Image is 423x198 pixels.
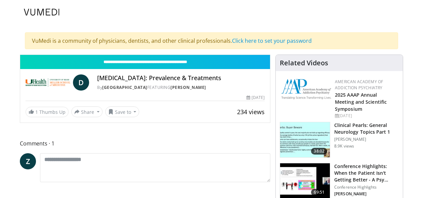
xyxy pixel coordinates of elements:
img: f7c290de-70ae-47e0-9ae1-04035161c232.png.150x105_q85_autocrop_double_scale_upscale_version-0.2.png [281,79,332,99]
span: Comments 1 [20,139,270,148]
h4: Related Videos [280,59,328,67]
a: D [73,74,89,91]
img: University of Miami [26,74,70,91]
div: [DATE] [246,95,265,101]
a: 2025 AAAP Annual Meeting and Scientific Symposium [335,92,387,112]
img: 91ec4e47-6cc3-4d45-a77d-be3eb23d61cb.150x105_q85_crop-smart_upscale.jpg [280,122,330,157]
h4: [MEDICAL_DATA]: Prevalence & Treatments [97,74,265,82]
a: [PERSON_NAME] [170,85,206,90]
a: 38:02 Clinical Pearls: General Neurology Topics Part 1 [PERSON_NAME] 8.9K views [280,122,399,158]
span: 234 views [237,108,265,116]
img: VuMedi Logo [24,9,60,15]
span: 1 [35,109,38,115]
p: Eric Plakun [334,191,399,197]
div: VuMedi is a community of physicians, dentists, and other clinical professionals. [25,32,398,49]
h3: Conference Highlights: When the Patient Isn't Getting Better - A Psychodynamic Perspective on the... [334,163,399,183]
a: American Academy of Addiction Psychiatry [335,79,383,91]
p: [PERSON_NAME] [334,137,399,142]
a: 1 Thumbs Up [26,107,69,117]
a: [GEOGRAPHIC_DATA] [102,85,147,90]
h3: Clinical Pearls: General Neurology Topics Part 1 [334,122,399,135]
button: Save to [105,106,140,117]
button: Share [71,106,103,117]
p: Conference Highlights [334,185,399,190]
div: [DATE] [335,113,397,119]
span: 69:51 [311,189,327,196]
a: Click here to set your password [232,37,312,44]
p: 8.9K views [334,143,354,149]
div: By FEATURING [97,85,265,91]
a: Z [20,153,36,169]
span: 38:02 [311,148,327,155]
